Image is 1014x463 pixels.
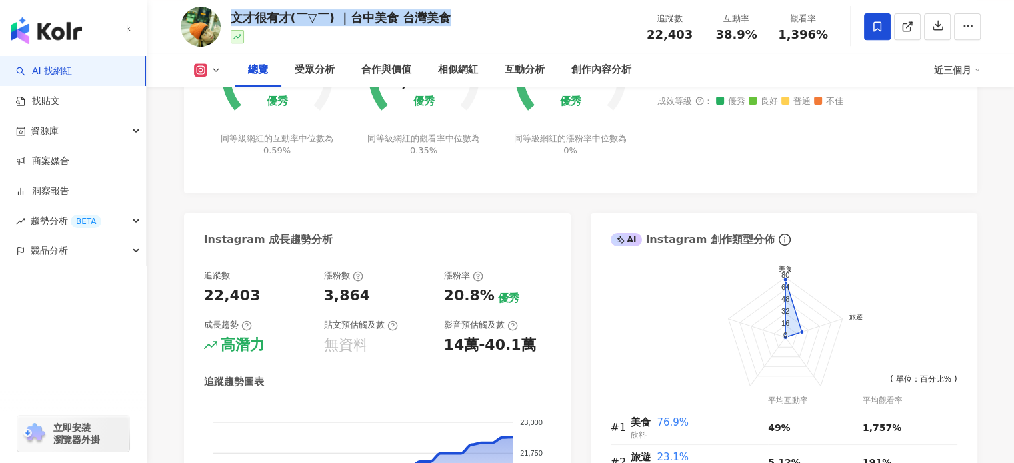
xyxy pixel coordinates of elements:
[814,97,843,107] span: 不佳
[777,232,793,248] span: info-circle
[849,313,862,320] text: 旅遊
[631,451,651,463] span: 旅遊
[778,12,829,25] div: 觀看率
[647,27,693,41] span: 22,403
[444,270,483,282] div: 漲粉率
[17,416,129,452] a: chrome extension立即安裝 瀏覽器外掛
[657,97,957,107] div: 成效等級 ：
[248,62,268,78] div: 總覽
[781,319,789,327] text: 16
[934,59,981,81] div: 近三個月
[16,185,69,198] a: 洞察報告
[716,97,745,107] span: 優秀
[221,335,265,356] div: 高潛力
[657,451,689,463] span: 23.1%
[749,97,778,107] span: 良好
[204,270,230,282] div: 追蹤數
[512,133,629,157] div: 同等級網紅的漲粉率中位數為
[559,95,581,108] div: 優秀
[444,319,518,331] div: 影音預估觸及數
[16,95,60,108] a: 找貼文
[768,422,791,433] span: 49%
[324,286,371,306] div: 3,864
[204,286,261,306] div: 22,403
[204,319,252,331] div: 成長趨勢
[204,375,264,389] div: 追蹤趨勢圖表
[645,12,695,25] div: 追蹤數
[778,28,828,41] span: 1,396%
[711,12,762,25] div: 互動率
[768,394,863,407] div: 平均互動率
[631,416,651,428] span: 美食
[16,65,72,78] a: searchAI 找網紅
[219,133,335,157] div: 同等級網紅的互動率中位數為
[231,9,451,26] div: 文才很有才(￣▽￣) ｜台中美食 台灣美食
[11,17,82,44] img: logo
[16,217,25,226] span: rise
[657,416,689,428] span: 76.9%
[31,236,68,266] span: 競品分析
[520,449,543,457] tspan: 21,750
[611,232,775,247] div: Instagram 創作類型分佈
[295,62,335,78] div: 受眾分析
[204,232,333,247] div: Instagram 成長趨勢分析
[779,265,792,272] text: 美食
[31,116,59,146] span: 資源庫
[498,291,519,306] div: 優秀
[266,95,287,108] div: 優秀
[21,423,47,444] img: chrome extension
[783,331,787,339] text: 0
[563,145,577,155] span: 0%
[365,133,482,157] div: 同等級網紅的觀看率中位數為
[324,270,363,282] div: 漲粉數
[438,62,478,78] div: 相似網紅
[611,233,643,246] div: AI
[31,206,101,236] span: 趨勢分析
[16,155,69,168] a: 商案媒合
[863,394,957,407] div: 平均觀看率
[520,418,543,426] tspan: 23,000
[631,430,647,440] span: 飲料
[263,145,291,155] span: 0.59%
[571,62,631,78] div: 創作內容分析
[181,7,221,47] img: KOL Avatar
[444,335,536,356] div: 14萬-40.1萬
[324,335,368,356] div: 無資料
[781,283,789,291] text: 64
[444,286,495,306] div: 20.8%
[781,97,811,107] span: 普通
[715,28,757,41] span: 38.9%
[781,295,789,303] text: 48
[781,307,789,315] text: 32
[413,95,435,108] div: 優秀
[505,62,545,78] div: 互動分析
[71,215,101,228] div: BETA
[781,271,789,279] text: 80
[53,422,100,446] span: 立即安裝 瀏覽器外掛
[611,419,631,436] div: #1
[361,62,411,78] div: 合作與價值
[863,422,901,433] span: 1,757%
[410,145,437,155] span: 0.35%
[324,319,398,331] div: 貼文預估觸及數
